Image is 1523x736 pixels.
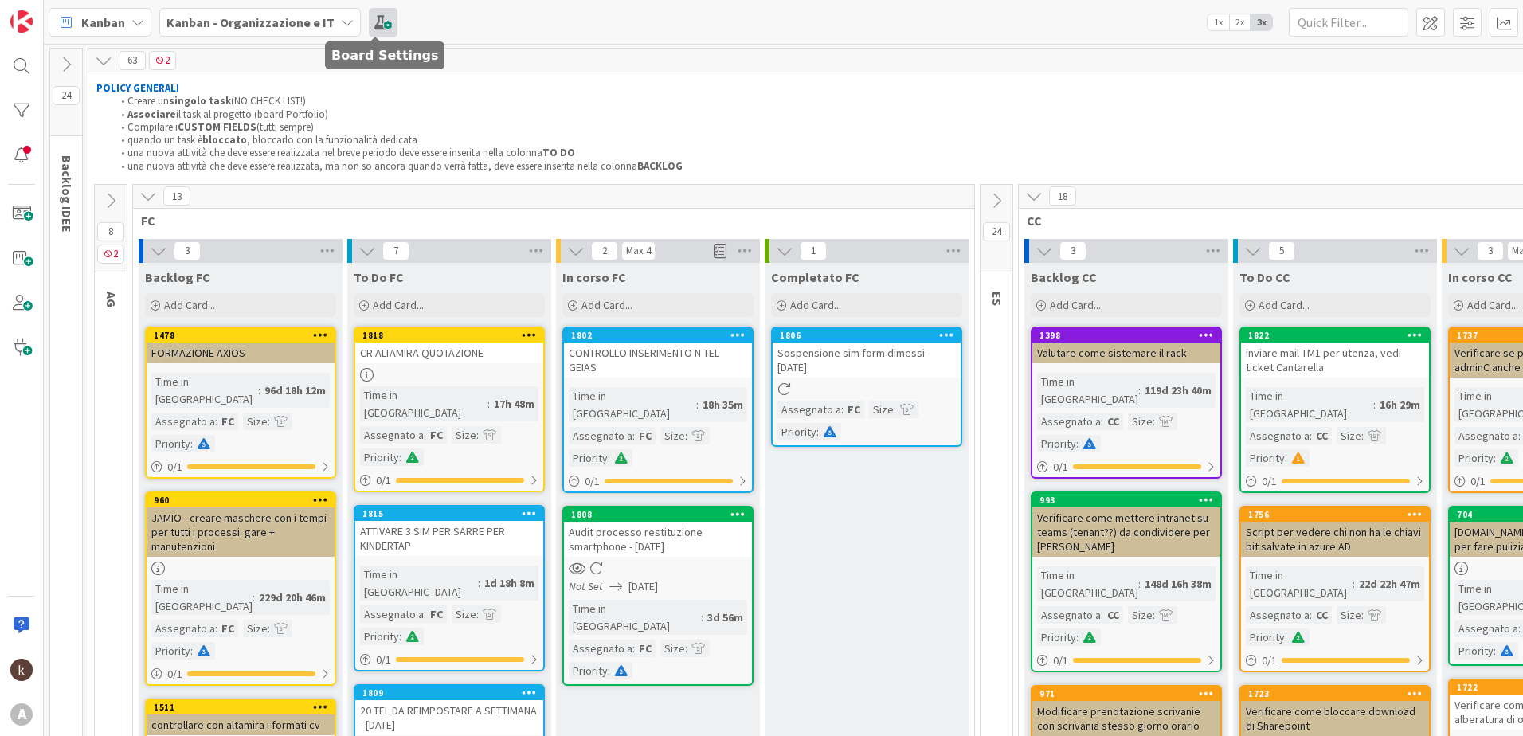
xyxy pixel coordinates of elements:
div: 1818 [362,330,543,341]
span: 0 / 1 [376,652,391,668]
div: 1808 [564,507,752,522]
span: : [1353,575,1355,593]
div: 1806Sospensione sim form dimessi - [DATE] [773,328,961,378]
div: FORMAZIONE AXIOS [147,343,335,363]
div: Priority [360,448,399,466]
span: : [268,413,270,430]
div: 0/1 [1241,472,1429,491]
span: Add Card... [164,298,215,312]
span: Add Card... [790,298,841,312]
i: Not Set [569,579,603,593]
div: Size [1128,413,1153,430]
div: controllare con altamira i formati cv [147,714,335,735]
span: 0 / 1 [1470,473,1486,490]
div: Assegnato a [1454,620,1518,637]
span: : [268,620,270,637]
span: 2 [97,245,124,264]
span: : [399,628,401,645]
a: 1756Script per vedere chi non ha le chiavi bit salvate in azure ADTime in [GEOGRAPHIC_DATA]:22d 2... [1239,506,1431,672]
div: Priority [1246,449,1285,467]
span: 5 [1268,241,1295,260]
span: AG [104,292,119,307]
div: 1723 [1241,687,1429,701]
span: 0 / 1 [167,459,182,476]
span: : [190,642,193,660]
div: 16h 29m [1376,396,1424,413]
strong: Associare [127,108,176,121]
span: : [1285,628,1287,646]
a: 1806Sospensione sim form dimessi - [DATE]Assegnato a:FCSize:Priority: [771,327,962,447]
div: 0/1 [1032,457,1220,477]
span: Kanban [81,13,125,32]
div: 1756Script per vedere chi non ha le chiavi bit salvate in azure AD [1241,507,1429,557]
span: 2 [591,241,618,260]
span: Backlog IDEE [59,155,75,233]
strong: TO DO [542,146,575,159]
div: Time in [GEOGRAPHIC_DATA] [151,580,253,615]
strong: POLICY GENERALI [96,81,179,95]
div: 971 [1039,688,1220,699]
div: FC [217,620,238,637]
div: Assegnato a [1037,413,1101,430]
span: Backlog CC [1031,269,1097,285]
a: 1818CR ALTAMIRA QUOTAZIONETime in [GEOGRAPHIC_DATA]:17h 48mAssegnato a:FCSize:Priority:0/1 [354,327,545,492]
div: FC [635,427,656,444]
span: Completato FC [771,269,859,285]
div: Assegnato a [777,401,841,418]
div: Size [869,401,894,418]
span: 0 / 1 [1262,652,1277,669]
div: Assegnato a [360,426,424,444]
div: FC [217,413,238,430]
div: 1398Valutare come sistemare il rack [1032,328,1220,363]
div: 971 [1032,687,1220,701]
a: 960JAMIO - creare maschere con i tempi per tutti i processi: gare + manutenzioniTime in [GEOGRAPH... [145,491,336,686]
div: 1809 [355,686,543,700]
span: : [1076,435,1079,452]
span: 2 [149,51,176,70]
span: : [1518,620,1521,637]
div: Time in [GEOGRAPHIC_DATA] [360,386,487,421]
div: JAMIO - creare maschere con i tempi per tutti i processi: gare + manutenzioni [147,507,335,557]
div: Assegnato a [151,413,215,430]
img: kh [10,659,33,681]
strong: bloccato [202,133,247,147]
span: Add Card... [1467,298,1518,312]
div: 1818 [355,328,543,343]
span: : [258,382,260,399]
span: 63 [119,51,146,70]
span: : [1285,449,1287,467]
span: : [841,401,844,418]
div: CC [1103,606,1123,624]
div: 1511 [154,702,335,713]
div: 1511controllare con altamira i formati cv [147,700,335,735]
div: Time in [GEOGRAPHIC_DATA] [1246,566,1353,601]
span: : [476,605,479,623]
div: 1802 [571,330,752,341]
div: Size [1337,427,1361,444]
span: : [424,605,426,623]
span: 1x [1208,14,1229,30]
span: : [1138,382,1141,399]
div: 22d 22h 47m [1355,575,1424,593]
span: : [1361,606,1364,624]
div: 1822 [1248,330,1429,341]
div: 1815 [362,508,543,519]
div: Assegnato a [1454,427,1518,444]
span: : [632,640,635,657]
div: 0/1 [355,650,543,670]
div: FC [844,401,864,418]
span: 18 [1049,186,1076,206]
span: : [1076,628,1079,646]
div: 1815ATTIVARE 3 SIM PER SARRE PER KINDERTAP [355,507,543,556]
div: 20 TEL DA REIMPOSTARE A SETTIMANA - [DATE] [355,700,543,735]
div: Priority [1037,628,1076,646]
span: 0 / 1 [585,473,600,490]
div: 1806 [780,330,961,341]
div: Time in [GEOGRAPHIC_DATA] [569,600,701,635]
span: Add Card... [1050,298,1101,312]
div: 18h 35m [699,396,747,413]
div: 993Verificare come mettere intranet su teams (tenant??) da condividere per [PERSON_NAME] [1032,493,1220,557]
div: CC [1312,427,1332,444]
div: Size [243,413,268,430]
div: Priority [569,449,608,467]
